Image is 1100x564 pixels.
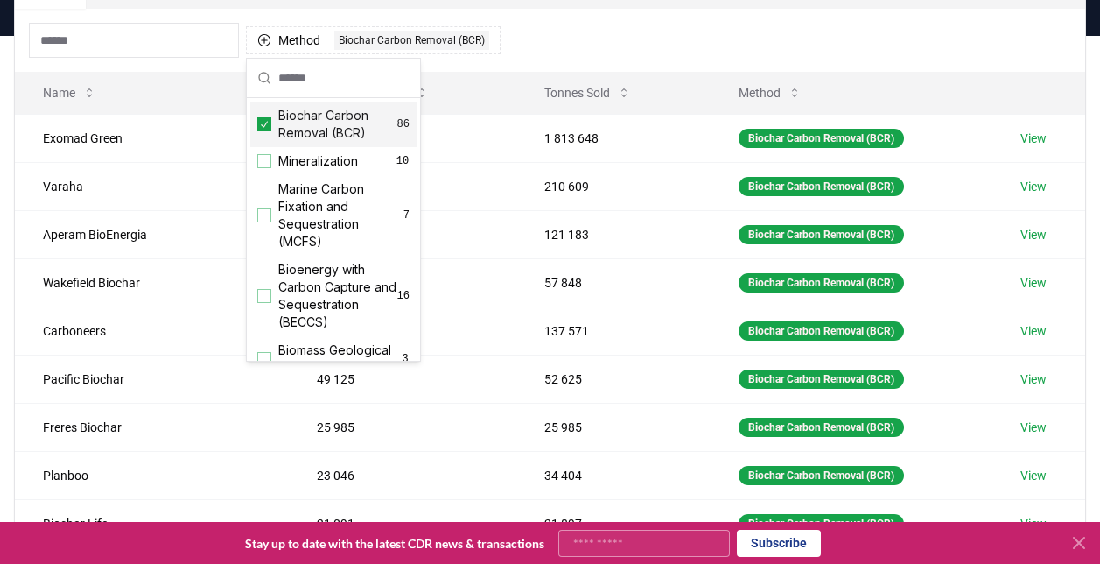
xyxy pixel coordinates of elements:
span: 7 [403,208,410,222]
td: Varaha [15,162,289,210]
button: MethodBiochar Carbon Removal (BCR) [246,26,501,54]
td: 25 985 [516,403,710,451]
div: Biochar Carbon Removal (BCR) [739,129,904,148]
td: 34 404 [516,451,710,499]
td: Carboneers [15,307,289,355]
span: 16 [397,289,410,303]
div: Biochar Carbon Removal (BCR) [739,177,904,196]
td: Aperam BioEnergia [15,210,289,258]
div: Biochar Carbon Removal (BCR) [739,514,904,533]
td: Biochar Life [15,499,289,547]
span: Marine Carbon Fixation and Sequestration (MCFS) [278,180,403,250]
a: View [1020,467,1047,484]
td: Planboo [15,451,289,499]
td: 49 125 [289,355,517,403]
a: View [1020,515,1047,532]
div: Biochar Carbon Removal (BCR) [739,273,904,293]
td: 52 625 [516,355,710,403]
td: 25 985 [289,403,517,451]
td: 137 571 [516,307,710,355]
td: 23 046 [289,451,517,499]
div: Biochar Carbon Removal (BCR) [334,31,489,50]
td: 121 183 [516,210,710,258]
td: 1 813 648 [516,114,710,162]
td: 57 848 [516,258,710,307]
a: View [1020,419,1047,436]
a: View [1020,370,1047,388]
td: Freres Biochar [15,403,289,451]
a: View [1020,178,1047,195]
span: Biomass Geological Sequestration [278,342,401,377]
td: Exomad Green [15,114,289,162]
td: 21 091 [289,499,517,547]
span: Bioenergy with Carbon Capture and Sequestration (BECCS) [278,261,397,331]
a: View [1020,130,1047,147]
div: Biochar Carbon Removal (BCR) [739,466,904,485]
td: Pacific Biochar [15,355,289,403]
td: Wakefield Biochar [15,258,289,307]
span: 3 [401,352,410,366]
div: Biochar Carbon Removal (BCR) [739,225,904,244]
a: View [1020,322,1047,340]
div: Biochar Carbon Removal (BCR) [739,370,904,389]
td: 21 897 [516,499,710,547]
span: 86 [397,117,410,131]
button: Name [29,75,110,110]
a: View [1020,226,1047,243]
span: 10 [396,154,410,168]
td: 210 609 [516,162,710,210]
button: Tonnes Sold [530,75,645,110]
div: Biochar Carbon Removal (BCR) [739,321,904,341]
div: Biochar Carbon Removal (BCR) [739,418,904,437]
span: Biochar Carbon Removal (BCR) [278,107,397,142]
button: Method [725,75,816,110]
span: Mineralization [278,152,358,170]
a: View [1020,274,1047,292]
